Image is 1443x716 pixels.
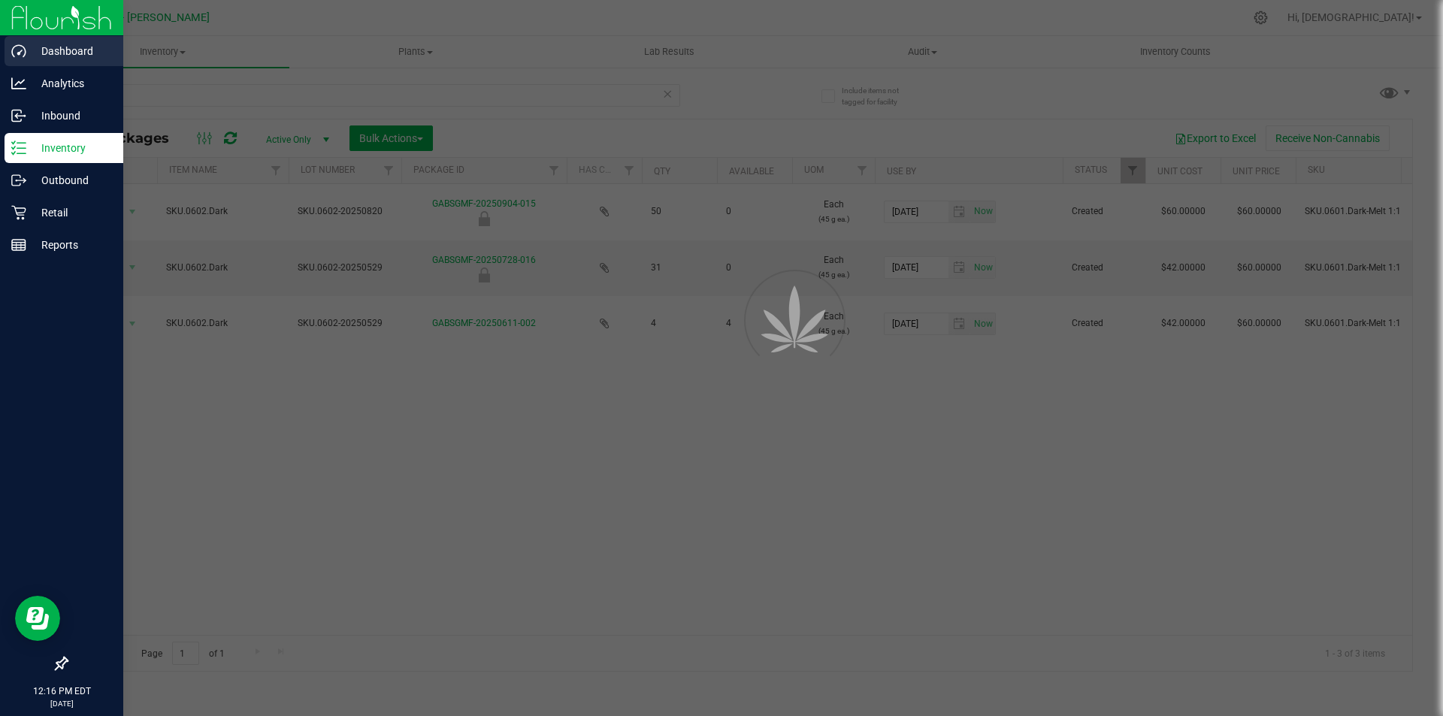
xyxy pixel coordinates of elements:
p: Inbound [26,107,116,125]
p: Retail [26,204,116,222]
p: Reports [26,236,116,254]
inline-svg: Dashboard [11,44,26,59]
p: [DATE] [7,698,116,709]
p: Outbound [26,171,116,189]
inline-svg: Reports [11,237,26,252]
inline-svg: Inventory [11,140,26,156]
p: 12:16 PM EDT [7,684,116,698]
p: Dashboard [26,42,116,60]
inline-svg: Retail [11,205,26,220]
inline-svg: Inbound [11,108,26,123]
inline-svg: Analytics [11,76,26,91]
p: Analytics [26,74,116,92]
iframe: Resource center [15,596,60,641]
p: Inventory [26,139,116,157]
inline-svg: Outbound [11,173,26,188]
